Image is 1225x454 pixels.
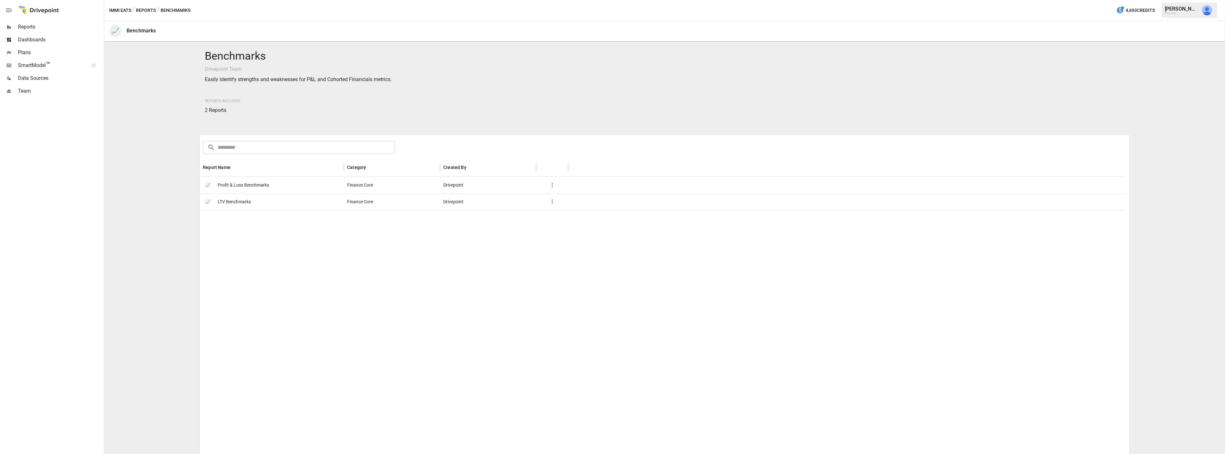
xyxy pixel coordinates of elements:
button: Sort [231,163,240,172]
p: Drivepoint Team [205,65,1124,73]
p: Easily identify strengths and weaknesses for P&L and Cohorted Financials metrics. [205,76,1124,83]
span: Team [18,87,103,95]
div: Immi Eats [1165,12,1198,15]
span: ™ [46,61,50,69]
button: Sort [467,163,476,172]
button: 4,693Credits [1114,4,1157,16]
span: 📈 [203,180,213,190]
div: / [132,6,135,14]
span: 📈 [203,197,213,206]
span: Plans [18,49,103,56]
div: / [157,6,159,14]
span: LTV Benchmarks [218,194,251,210]
span: Data Sources [18,74,103,82]
button: Immi Eats [109,6,131,14]
span: Reports [18,23,103,31]
div: Finance Core [344,177,440,193]
span: Profit & Loss Benchmarks [218,177,269,193]
button: Sort [367,163,376,172]
span: Reports Included [205,99,240,103]
button: Reports [136,6,156,14]
button: Kevin Chanthasiriphan [1198,1,1216,19]
div: Drivepoint [440,193,536,210]
img: Kevin Chanthasiriphan [1202,5,1212,15]
span: SmartModel [18,62,85,69]
div: Finance Core [344,193,440,210]
div: Category [347,165,366,170]
span: Dashboards [18,36,103,44]
p: 2 Reports [205,106,240,114]
div: 📈 [109,25,121,37]
div: Drivepoint [440,177,536,193]
h4: Benchmarks [205,49,1124,63]
div: Benchmarks [127,28,156,34]
span: 4,693 Credits [1126,6,1155,14]
div: Created By [443,165,466,170]
div: Report Name [203,165,230,170]
div: [PERSON_NAME] [1165,6,1198,12]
